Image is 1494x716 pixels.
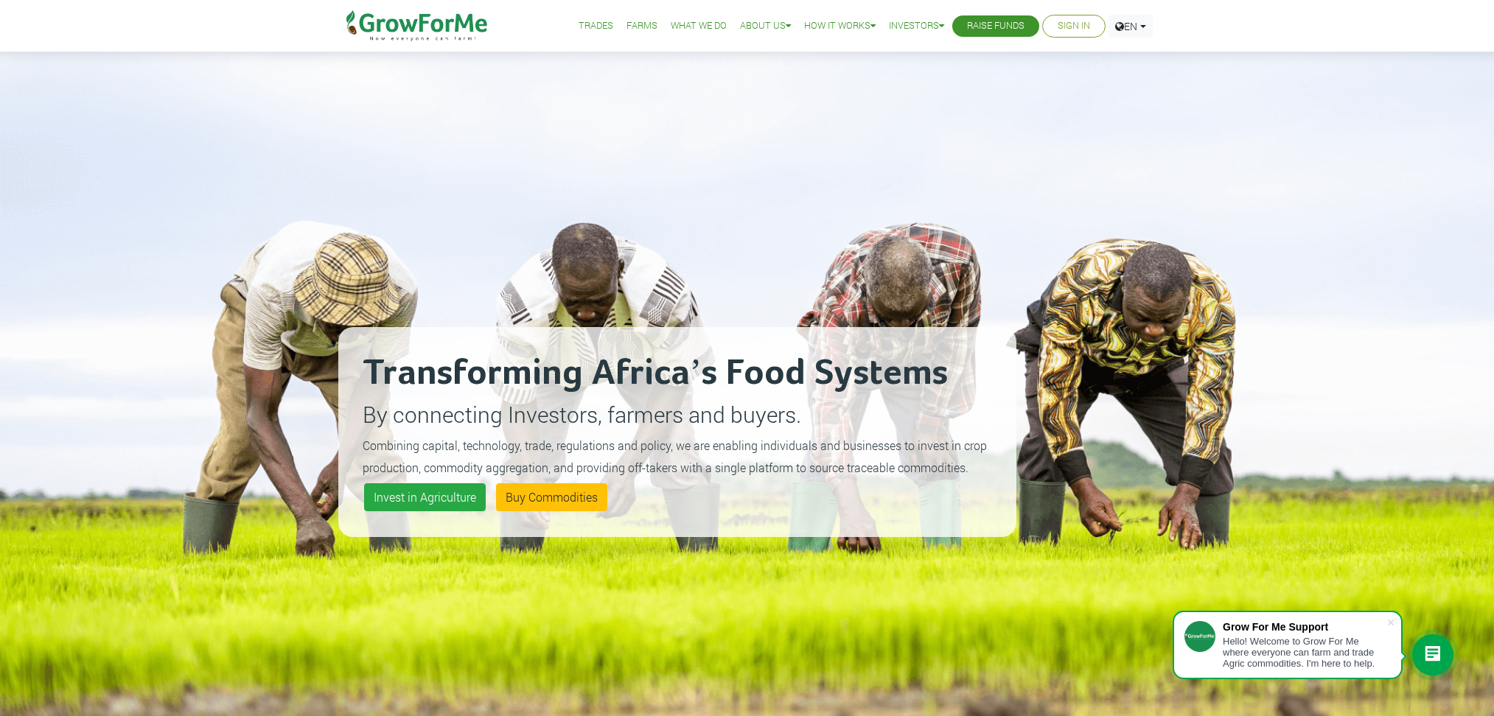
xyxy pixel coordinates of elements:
a: Trades [579,18,613,34]
p: By connecting Investors, farmers and buyers. [363,398,992,431]
a: EN [1109,15,1153,38]
a: Farms [626,18,657,34]
a: Investors [889,18,944,34]
a: Raise Funds [967,18,1024,34]
small: Combining capital, technology, trade, regulations and policy, we are enabling individuals and bus... [363,438,987,475]
a: Invest in Agriculture [364,483,486,511]
div: Grow For Me Support [1223,621,1386,633]
h2: Transforming Africa’s Food Systems [363,351,992,396]
a: Buy Commodities [496,483,607,511]
a: Sign In [1058,18,1090,34]
a: How it Works [804,18,876,34]
div: Hello! Welcome to Grow For Me where everyone can farm and trade Agric commodities. I'm here to help. [1223,636,1386,669]
a: About Us [740,18,791,34]
a: What We Do [671,18,727,34]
